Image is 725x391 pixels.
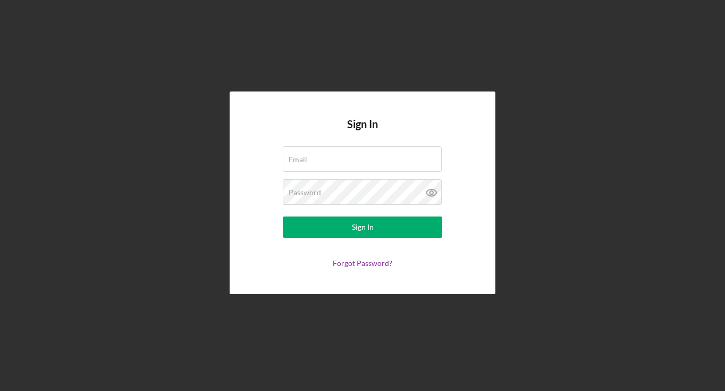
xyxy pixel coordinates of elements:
[347,118,378,146] h4: Sign In
[289,155,307,164] label: Email
[283,217,442,238] button: Sign In
[289,188,321,197] label: Password
[352,217,374,238] div: Sign In
[333,259,392,268] a: Forgot Password?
